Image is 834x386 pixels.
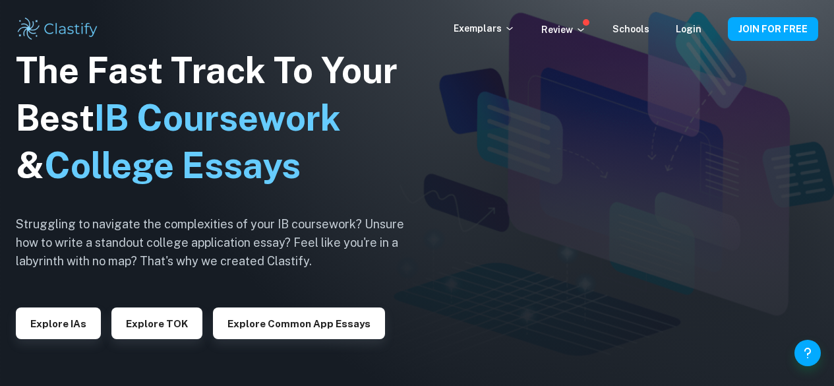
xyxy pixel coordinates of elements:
[16,215,425,271] h6: Struggling to navigate the complexities of your IB coursework? Unsure how to write a standout col...
[94,97,341,139] span: IB Coursework
[16,307,101,339] button: Explore IAs
[794,340,821,366] button: Help and Feedback
[676,24,701,34] a: Login
[44,145,301,186] span: College Essays
[612,24,649,34] a: Schools
[111,307,202,339] button: Explore TOK
[111,317,202,329] a: Explore TOK
[454,21,515,36] p: Exemplars
[16,47,425,189] h1: The Fast Track To Your Best &
[728,17,818,41] button: JOIN FOR FREE
[16,16,100,42] img: Clastify logo
[213,317,385,329] a: Explore Common App essays
[213,307,385,339] button: Explore Common App essays
[16,317,101,329] a: Explore IAs
[541,22,586,37] p: Review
